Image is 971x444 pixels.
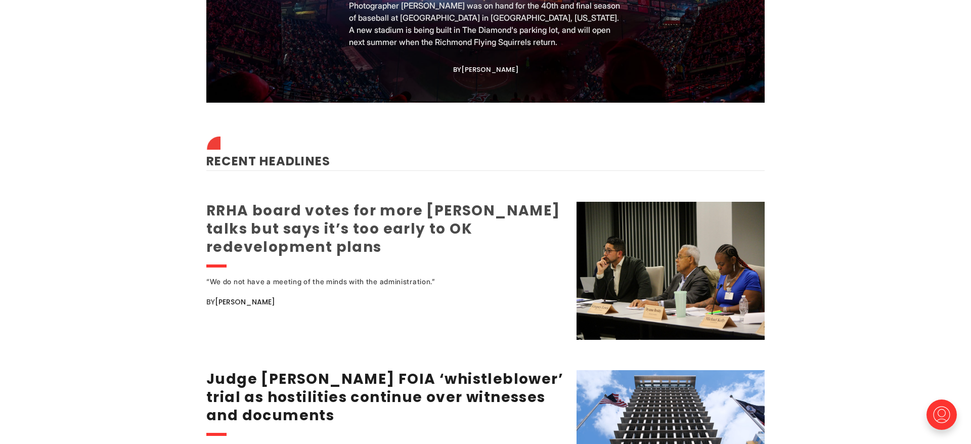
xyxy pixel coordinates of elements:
[918,394,971,444] iframe: portal-trigger
[206,296,564,308] div: By
[453,66,518,73] div: By
[215,297,275,307] a: [PERSON_NAME]
[206,369,563,425] a: Judge [PERSON_NAME] FOIA ‘whistleblower’ trial as hostilities continue over witnesses and documents
[206,139,765,170] h2: Recent Headlines
[577,202,765,340] img: RRHA board votes for more Gilpin talks but says it’s too early to OK redevelopment plans
[206,276,535,288] div: “We do not have a meeting of the minds with the administration.”
[206,201,560,257] a: RRHA board votes for more [PERSON_NAME] talks but says it’s too early to OK redevelopment plans
[461,65,518,74] a: [PERSON_NAME]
